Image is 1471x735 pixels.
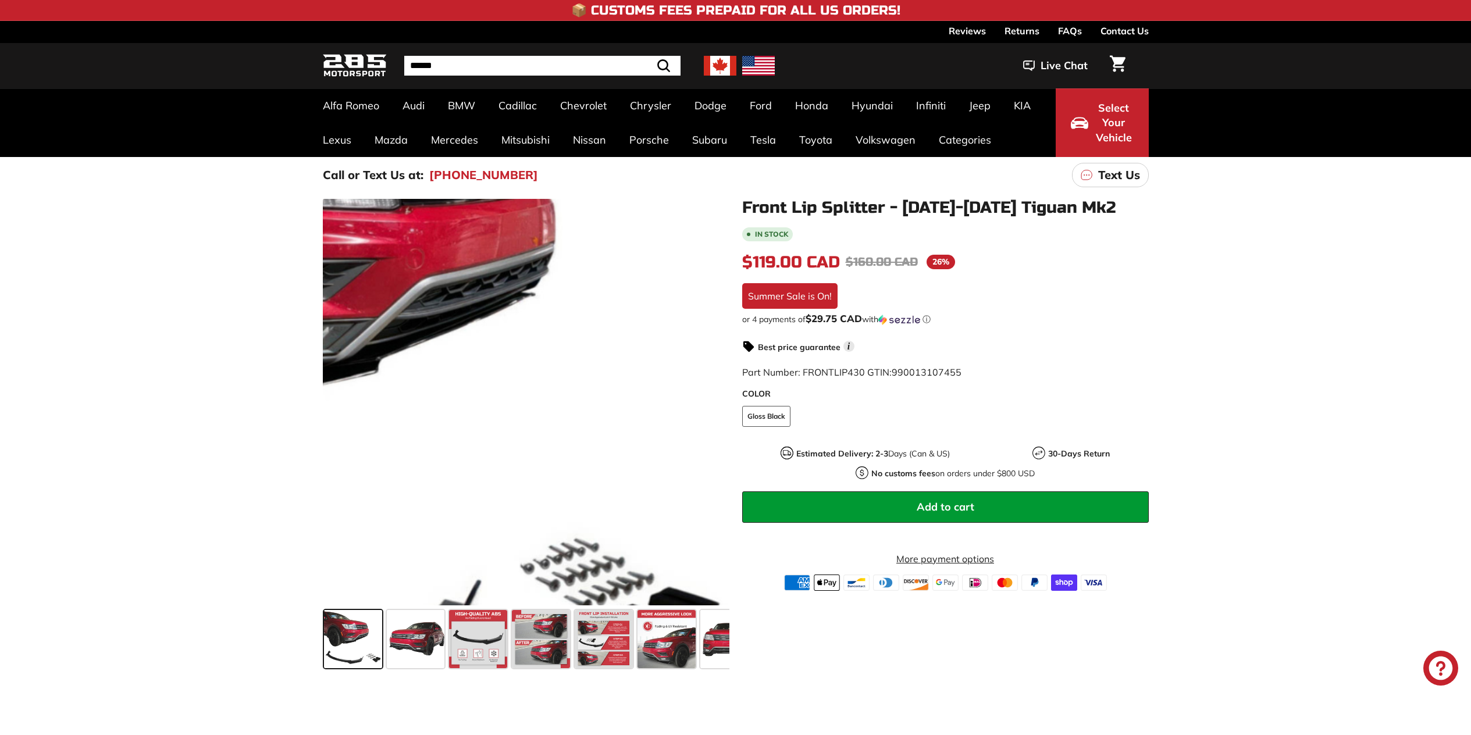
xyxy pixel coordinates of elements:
[742,313,1149,325] div: or 4 payments of$29.75 CADwithSezzle Click to learn more about Sezzle
[932,575,959,591] img: google_pay
[742,252,840,272] span: $119.00 CAD
[806,312,862,324] span: $29.75 CAD
[404,56,681,76] input: Search
[1008,51,1103,80] button: Live Chat
[1002,88,1042,123] a: KIA
[323,166,423,184] p: Call or Text Us at:
[1058,21,1082,41] a: FAQs
[992,575,1018,591] img: master
[917,500,974,513] span: Add to cart
[618,123,681,157] a: Porsche
[840,88,904,123] a: Hyundai
[738,88,783,123] a: Ford
[1041,58,1088,73] span: Live Chat
[796,448,950,460] p: Days (Can & US)
[927,255,955,269] span: 26%
[490,123,561,157] a: Mitsubishi
[487,88,548,123] a: Cadillac
[683,88,738,123] a: Dodge
[846,255,918,269] span: $160.00 CAD
[548,88,618,123] a: Chevrolet
[1005,21,1039,41] a: Returns
[561,123,618,157] a: Nissan
[783,88,840,123] a: Honda
[742,388,1149,400] label: COLOR
[1420,651,1462,688] inbox-online-store-chat: Shopify online store chat
[758,342,840,352] strong: Best price guarantee
[419,123,490,157] a: Mercedes
[784,575,810,591] img: american_express
[1072,163,1149,187] a: Text Us
[892,366,961,378] span: 990013107455
[742,313,1149,325] div: or 4 payments of with
[363,123,419,157] a: Mazda
[1103,46,1132,85] a: Cart
[962,575,988,591] img: ideal
[742,283,838,309] div: Summer Sale is On!
[742,366,961,378] span: Part Number: FRONTLIP430 GTIN:
[871,468,935,479] strong: No customs fees
[927,123,1003,157] a: Categories
[843,341,854,352] span: i
[742,491,1149,523] button: Add to cart
[796,448,888,459] strong: Estimated Delivery: 2-3
[1098,166,1140,184] p: Text Us
[1051,575,1077,591] img: shopify_pay
[949,21,986,41] a: Reviews
[843,575,870,591] img: bancontact
[391,88,436,123] a: Audi
[904,88,957,123] a: Infiniti
[311,123,363,157] a: Lexus
[739,123,788,157] a: Tesla
[742,199,1149,217] h1: Front Lip Splitter - [DATE]-[DATE] Tiguan Mk2
[311,88,391,123] a: Alfa Romeo
[323,52,387,80] img: Logo_285_Motorsport_areodynamics_components
[755,231,788,238] b: In stock
[429,166,538,184] a: [PHONE_NUMBER]
[742,552,1149,566] a: More payment options
[1056,88,1149,157] button: Select Your Vehicle
[871,468,1035,480] p: on orders under $800 USD
[681,123,739,157] a: Subaru
[571,3,900,17] h4: 📦 Customs Fees Prepaid for All US Orders!
[903,575,929,591] img: discover
[1048,448,1110,459] strong: 30-Days Return
[1081,575,1107,591] img: visa
[873,575,899,591] img: diners_club
[788,123,844,157] a: Toyota
[814,575,840,591] img: apple_pay
[878,315,920,325] img: Sezzle
[844,123,927,157] a: Volkswagen
[957,88,1002,123] a: Jeep
[1021,575,1048,591] img: paypal
[436,88,487,123] a: BMW
[1094,101,1134,145] span: Select Your Vehicle
[618,88,683,123] a: Chrysler
[1100,21,1149,41] a: Contact Us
